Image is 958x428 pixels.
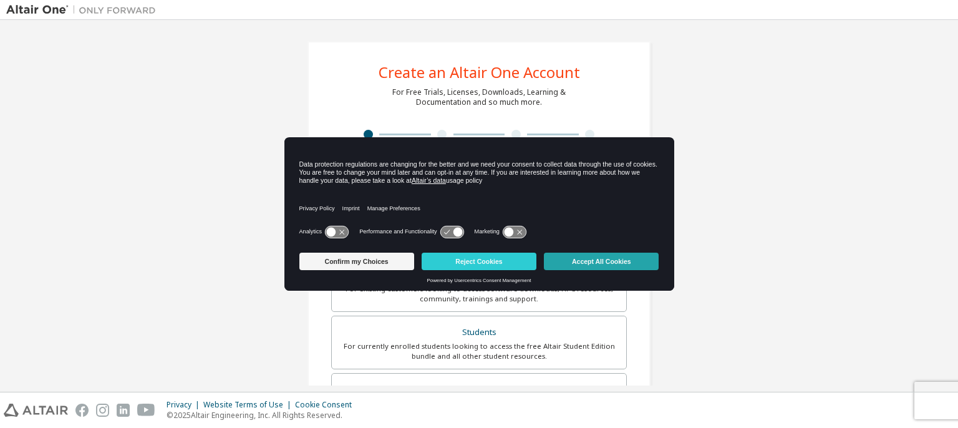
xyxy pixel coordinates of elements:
img: youtube.svg [137,404,155,417]
div: Cookie Consent [295,400,359,410]
div: Students [339,324,619,341]
div: Website Terms of Use [203,400,295,410]
div: Faculty [339,381,619,399]
p: © 2025 Altair Engineering, Inc. All Rights Reserved. [167,410,359,421]
div: Privacy [167,400,203,410]
div: For Free Trials, Licenses, Downloads, Learning & Documentation and so much more. [392,87,566,107]
div: For currently enrolled students looking to access the free Altair Student Edition bundle and all ... [339,341,619,361]
div: Create an Altair One Account [379,65,580,80]
div: For existing customers looking to access software downloads, HPC resources, community, trainings ... [339,284,619,304]
img: facebook.svg [75,404,89,417]
img: instagram.svg [96,404,109,417]
img: linkedin.svg [117,404,130,417]
img: Altair One [6,4,162,16]
img: altair_logo.svg [4,404,68,417]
